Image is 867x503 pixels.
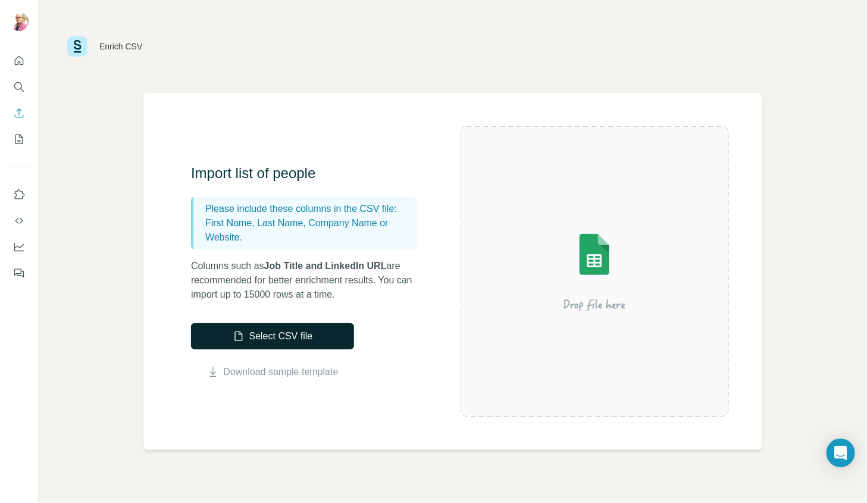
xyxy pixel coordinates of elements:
div: Enrich CSV [99,40,142,52]
button: Download sample template [191,365,354,379]
button: Dashboard [10,236,29,258]
p: Columns such as are recommended for better enrichment results. You can import up to 15000 rows at... [191,259,429,302]
p: First Name, Last Name, Company Name or Website. [205,216,412,245]
button: Select CSV file [191,323,354,349]
button: Use Surfe API [10,210,29,232]
button: My lists [10,129,29,150]
h3: Import list of people [191,164,429,183]
div: Open Intercom Messenger [827,439,855,467]
img: Surfe Logo [67,36,87,57]
button: Search [10,76,29,98]
button: Quick start [10,50,29,71]
button: Feedback [10,263,29,284]
img: Avatar [10,12,29,31]
a: Download sample template [224,365,339,379]
span: Job Title and LinkedIn URL [264,261,387,271]
p: Please include these columns in the CSV file: [205,202,412,216]
img: Surfe Illustration - Drop file here or select below [487,200,702,343]
button: Enrich CSV [10,102,29,124]
button: Use Surfe on LinkedIn [10,184,29,205]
